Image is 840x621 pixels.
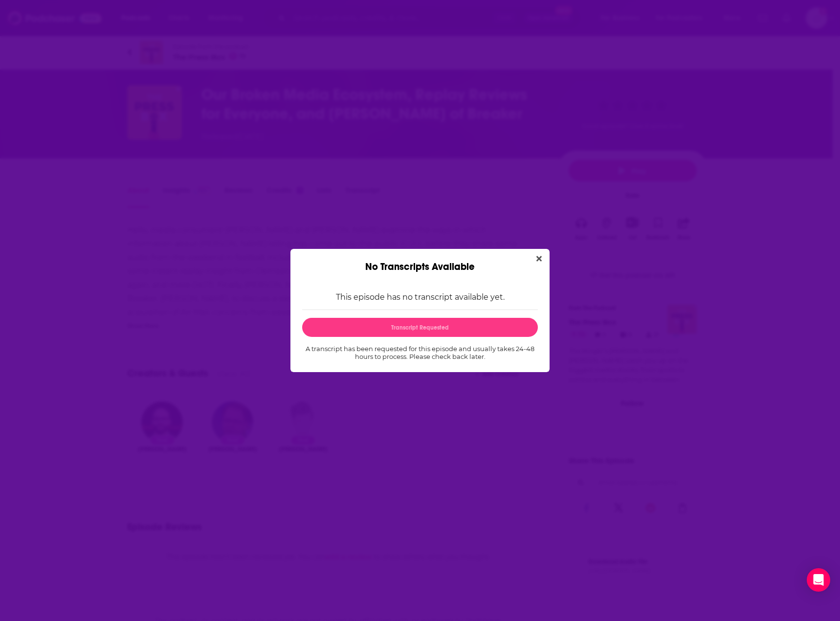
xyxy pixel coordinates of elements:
p: This episode has no transcript available yet. [302,292,538,302]
div: Open Intercom Messenger [807,568,830,592]
div: No Transcripts Available [290,249,550,273]
button: Close [532,253,546,265]
button: Transcript Requested [302,318,538,337]
p: A transcript has been requested for this episode and usually takes 24-48 hours to process. Please... [302,345,538,360]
